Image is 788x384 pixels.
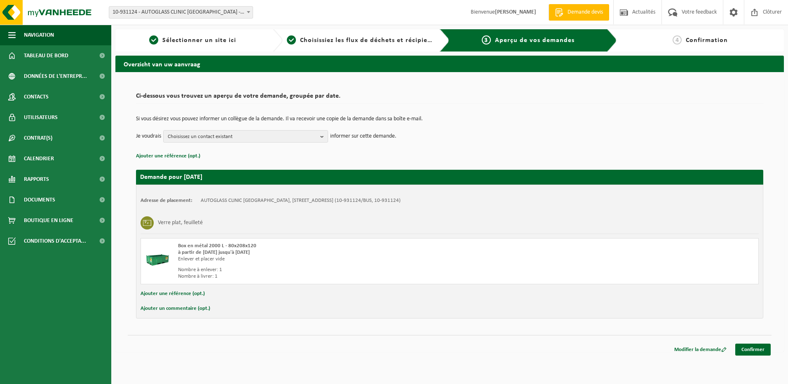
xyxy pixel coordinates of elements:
[145,243,170,267] img: PB-MB-2000-MET-GN-01.png
[24,87,49,107] span: Contacts
[24,45,68,66] span: Tableau de bord
[120,35,266,45] a: 1Sélectionner un site ici
[140,174,202,180] strong: Demande pour [DATE]
[178,250,250,255] strong: à partir de [DATE] jusqu'à [DATE]
[24,128,52,148] span: Contrat(s)
[141,198,192,203] strong: Adresse de placement:
[158,216,203,229] h3: Verre plat, feuilleté
[482,35,491,44] span: 3
[201,197,401,204] td: AUTOGLASS CLINIC [GEOGRAPHIC_DATA], [STREET_ADDRESS] (10-931124/BUS, 10-931124)
[178,267,483,273] div: Nombre à enlever: 1
[686,37,728,44] span: Confirmation
[178,256,483,262] div: Enlever et placer vide
[141,288,205,299] button: Ajouter une référence (opt.)
[109,7,253,18] span: 10-931124 - AUTOGLASS CLINIC ANDERLECHT - ANDERLECHT
[178,273,483,280] div: Nombre à livrer: 1
[673,35,682,44] span: 4
[24,169,49,190] span: Rapports
[565,8,605,16] span: Demande devis
[136,151,200,162] button: Ajouter une référence (opt.)
[115,56,784,72] h2: Overzicht van uw aanvraag
[162,37,236,44] span: Sélectionner un site ici
[287,35,296,44] span: 2
[24,25,54,45] span: Navigation
[495,9,536,15] strong: [PERSON_NAME]
[24,190,55,210] span: Documents
[141,303,210,314] button: Ajouter un commentaire (opt.)
[163,130,328,143] button: Choisissez un contact existant
[24,107,58,128] span: Utilisateurs
[24,210,73,231] span: Boutique en ligne
[136,116,763,122] p: Si vous désirez vous pouvez informer un collègue de la demande. Il va recevoir une copie de la de...
[136,130,161,143] p: Je voudrais
[330,130,396,143] p: informer sur cette demande.
[735,344,771,356] a: Confirmer
[24,66,87,87] span: Données de l'entrepr...
[149,35,158,44] span: 1
[24,231,86,251] span: Conditions d'accepta...
[549,4,609,21] a: Demande devis
[168,131,317,143] span: Choisissez un contact existant
[300,37,437,44] span: Choisissiez les flux de déchets et récipients
[136,93,763,104] h2: Ci-dessous vous trouvez un aperçu de votre demande, groupée par date.
[287,35,434,45] a: 2Choisissiez les flux de déchets et récipients
[109,6,253,19] span: 10-931124 - AUTOGLASS CLINIC ANDERLECHT - ANDERLECHT
[178,243,256,248] span: Box en métal 2000 L - 80x208x120
[24,148,54,169] span: Calendrier
[495,37,575,44] span: Aperçu de vos demandes
[4,366,138,384] iframe: chat widget
[668,344,733,356] a: Modifier la demande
